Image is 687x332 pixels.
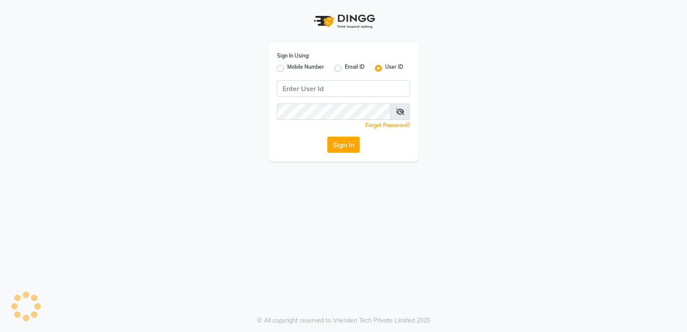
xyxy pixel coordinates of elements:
input: Username [277,80,410,97]
input: Username [277,104,391,120]
label: Sign In Using: [277,52,310,60]
label: User ID [385,63,403,73]
a: Forgot Password? [365,122,410,128]
img: logo1.svg [309,9,378,34]
label: Mobile Number [287,63,324,73]
label: Email ID [345,63,365,73]
button: Sign In [327,137,360,153]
